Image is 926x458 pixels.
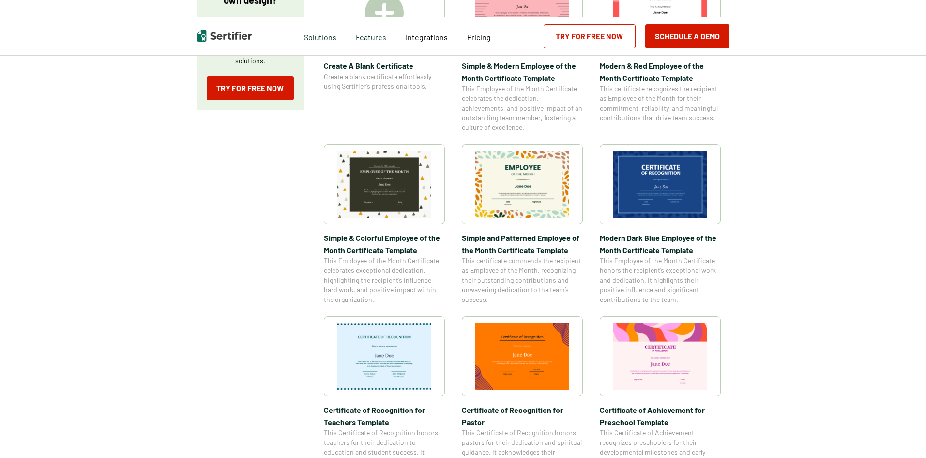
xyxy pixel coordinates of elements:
[406,32,448,42] span: Integrations
[467,30,491,42] a: Pricing
[600,256,721,304] span: This Employee of the Month Certificate honors the recipient’s exceptional work and dedication. It...
[600,144,721,304] a: Modern Dark Blue Employee of the Month Certificate TemplateModern Dark Blue Employee of the Month...
[324,72,445,91] span: Create a blank certificate effortlessly using Sertifier’s professional tools.
[462,256,583,304] span: This certificate commends the recipient as Employee of the Month, recognizing their outstanding c...
[356,30,386,42] span: Features
[462,60,583,84] span: Simple & Modern Employee of the Month Certificate Template
[324,232,445,256] span: Simple & Colorful Employee of the Month Certificate Template
[337,151,431,218] img: Simple & Colorful Employee of the Month Certificate Template
[462,404,583,428] span: Certificate of Recognition for Pastor
[467,32,491,42] span: Pricing
[600,84,721,123] span: This certificate recognizes the recipient as Employee of the Month for their commitment, reliabil...
[337,323,431,390] img: Certificate of Recognition for Teachers Template
[406,30,448,42] a: Integrations
[324,60,445,72] span: Create A Blank Certificate
[462,232,583,256] span: Simple and Patterned Employee of the Month Certificate Template
[462,144,583,304] a: Simple and Patterned Employee of the Month Certificate TemplateSimple and Patterned Employee of t...
[324,404,445,428] span: Certificate of Recognition for Teachers Template
[600,404,721,428] span: Certificate of Achievement for Preschool Template
[544,24,636,48] a: Try for Free Now
[613,151,707,218] img: Modern Dark Blue Employee of the Month Certificate Template
[207,76,294,100] a: Try for Free Now
[197,30,252,42] img: Sertifier | Digital Credentialing Platform
[475,323,569,390] img: Certificate of Recognition for Pastor
[324,256,445,304] span: This Employee of the Month Certificate celebrates exceptional dedication, highlighting the recipi...
[600,60,721,84] span: Modern & Red Employee of the Month Certificate Template
[600,232,721,256] span: Modern Dark Blue Employee of the Month Certificate Template
[613,323,707,390] img: Certificate of Achievement for Preschool Template
[475,151,569,218] img: Simple and Patterned Employee of the Month Certificate Template
[304,30,336,42] span: Solutions
[462,84,583,132] span: This Employee of the Month Certificate celebrates the dedication, achievements, and positive impa...
[324,144,445,304] a: Simple & Colorful Employee of the Month Certificate TemplateSimple & Colorful Employee of the Mon...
